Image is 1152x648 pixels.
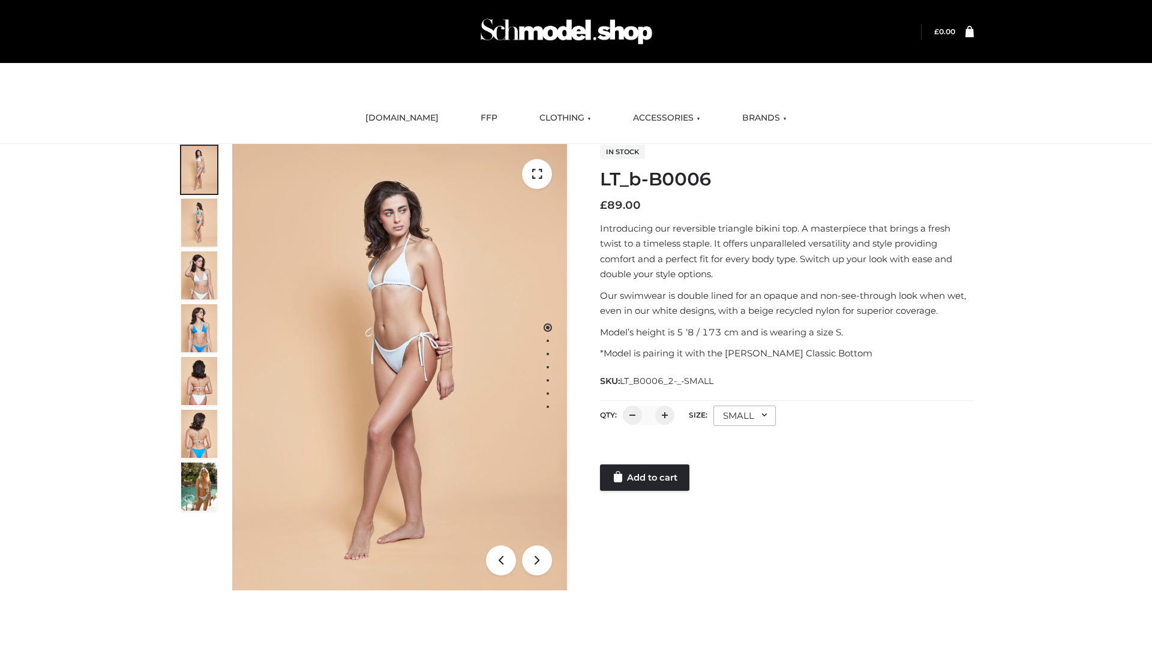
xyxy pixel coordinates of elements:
[356,105,448,131] a: [DOMAIN_NAME]
[181,251,217,299] img: ArielClassicBikiniTop_CloudNine_AzureSky_OW114ECO_3-scaled.jpg
[181,304,217,352] img: ArielClassicBikiniTop_CloudNine_AzureSky_OW114ECO_4-scaled.jpg
[624,105,709,131] a: ACCESSORIES
[713,406,776,426] div: SMALL
[600,199,641,212] bdi: 89.00
[600,199,607,212] span: £
[600,288,974,319] p: Our swimwear is double lined for an opaque and non-see-through look when wet, even in our white d...
[472,105,506,131] a: FFP
[600,169,974,190] h1: LT_b-B0006
[934,27,955,36] bdi: 0.00
[600,346,974,361] p: *Model is pairing it with the [PERSON_NAME] Classic Bottom
[181,199,217,247] img: ArielClassicBikiniTop_CloudNine_AzureSky_OW114ECO_2-scaled.jpg
[181,357,217,405] img: ArielClassicBikiniTop_CloudNine_AzureSky_OW114ECO_7-scaled.jpg
[620,376,713,386] span: LT_B0006_2-_-SMALL
[600,221,974,282] p: Introducing our reversible triangle bikini top. A masterpiece that brings a fresh twist to a time...
[181,146,217,194] img: ArielClassicBikiniTop_CloudNine_AzureSky_OW114ECO_1-scaled.jpg
[600,325,974,340] p: Model’s height is 5 ‘8 / 173 cm and is wearing a size S.
[181,463,217,511] img: Arieltop_CloudNine_AzureSky2.jpg
[232,144,567,590] img: ArielClassicBikiniTop_CloudNine_AzureSky_OW114ECO_1
[530,105,600,131] a: CLOTHING
[600,410,617,419] label: QTY:
[181,410,217,458] img: ArielClassicBikiniTop_CloudNine_AzureSky_OW114ECO_8-scaled.jpg
[600,145,645,159] span: In stock
[934,27,939,36] span: £
[600,374,715,388] span: SKU:
[476,8,656,55] img: Schmodel Admin 964
[733,105,796,131] a: BRANDS
[934,27,955,36] a: £0.00
[689,410,707,419] label: Size:
[600,464,689,491] a: Add to cart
